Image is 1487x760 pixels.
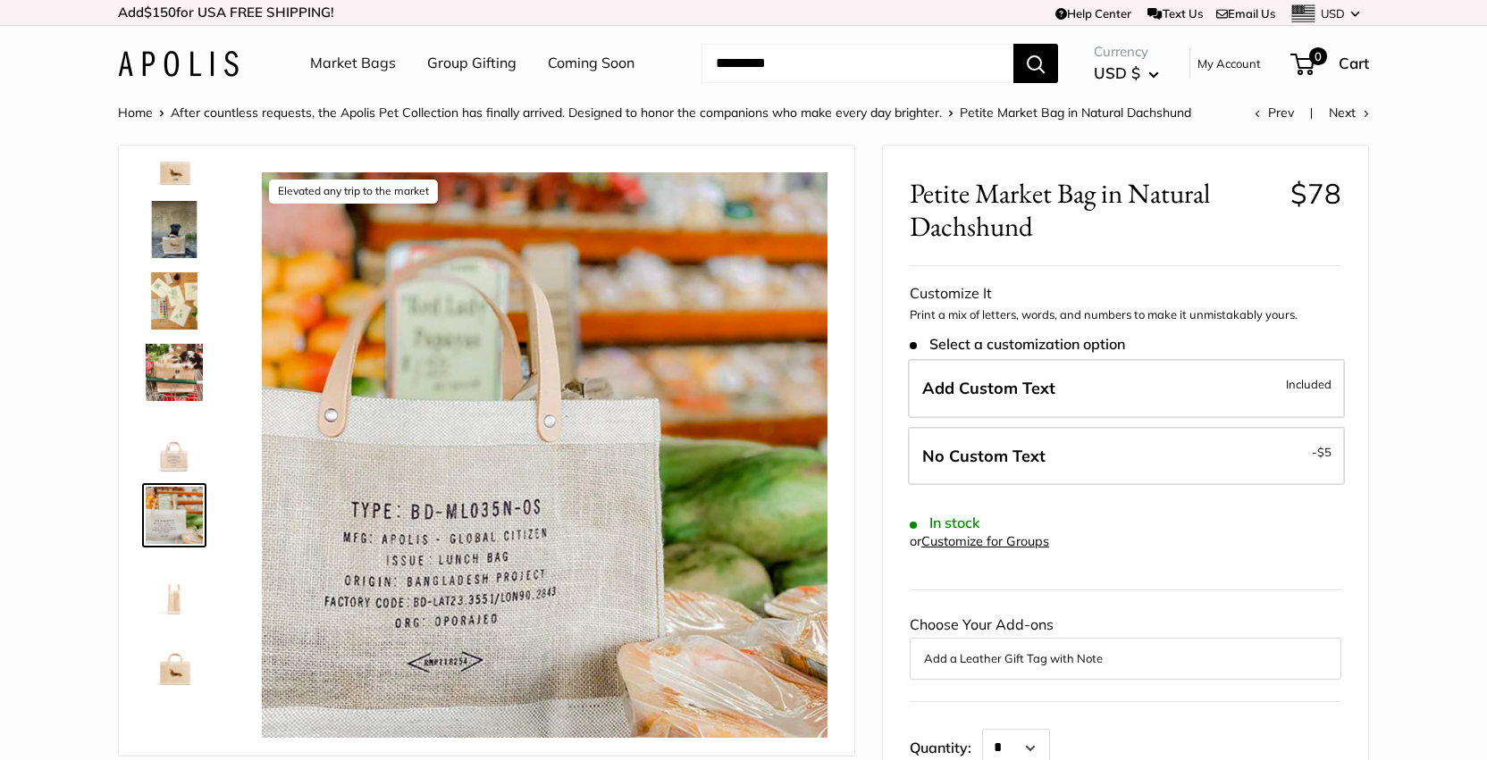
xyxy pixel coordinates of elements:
[427,50,517,77] a: Group Gifting
[1094,63,1140,82] span: USD $
[146,272,203,330] img: description_The artist's desk in Ventura CA
[1013,44,1058,83] button: Search
[144,4,176,21] span: $150
[310,50,396,77] a: Market Bags
[924,647,1327,669] button: Add a Leather Gift Tag with Note
[548,50,634,77] a: Coming Soon
[171,104,942,121] a: After countless requests, the Apolis Pet Collection has finally arrived. Designed to honor the co...
[922,446,1046,466] span: No Custom Text
[146,558,203,615] img: description_Side view of the Petite Market Bag
[142,340,206,405] a: Petite Market Bag in Natural Dachshund
[910,530,1049,554] div: or
[118,104,153,121] a: Home
[1290,176,1341,211] span: $78
[1216,6,1275,21] a: Email Us
[1312,441,1332,463] span: -
[1094,59,1159,88] button: USD $
[910,280,1341,307] div: Customize It
[146,630,203,687] img: Petite Market Bag in Natural Dachshund
[118,101,1191,124] nav: Breadcrumb
[1309,47,1327,65] span: 0
[908,359,1345,418] label: Add Custom Text
[960,104,1191,121] span: Petite Market Bag in Natural Dachshund
[910,514,980,531] span: In stock
[910,177,1277,243] span: Petite Market Bag in Natural Dachshund
[142,412,206,476] a: description_Seal of authenticity printed on the backside of every bag.
[142,626,206,690] a: Petite Market Bag in Natural Dachshund
[1286,373,1332,395] span: Included
[142,555,206,619] a: description_Side view of the Petite Market Bag
[118,51,239,77] img: Apolis
[146,344,203,401] img: Petite Market Bag in Natural Dachshund
[269,180,438,204] div: Elevated any trip to the market
[701,44,1013,83] input: Search...
[910,336,1125,353] span: Select a customization option
[146,201,203,258] img: Petite Market Bag in Natural Dachshund
[910,612,1341,680] div: Choose Your Add-ons
[146,487,203,544] img: description_Elevated any trip to the market
[1321,6,1345,21] span: USD
[142,483,206,547] a: description_Elevated any trip to the market
[142,197,206,262] a: Petite Market Bag in Natural Dachshund
[922,378,1055,398] span: Add Custom Text
[1147,6,1202,21] a: Text Us
[1329,104,1369,121] a: Next
[1339,54,1369,72] span: Cart
[142,269,206,333] a: description_The artist's desk in Ventura CA
[1317,445,1332,459] span: $5
[910,306,1341,324] p: Print a mix of letters, words, and numbers to make it unmistakably yours.
[1292,49,1369,78] a: 0 Cart
[908,427,1345,486] label: Leave Blank
[1197,53,1261,74] a: My Account
[921,533,1049,549] a: Customize for Groups
[1255,104,1294,121] a: Prev
[146,415,203,472] img: description_Seal of authenticity printed on the backside of every bag.
[1055,6,1131,21] a: Help Center
[262,172,828,738] img: description_Elevated any trip to the market
[1094,39,1159,64] span: Currency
